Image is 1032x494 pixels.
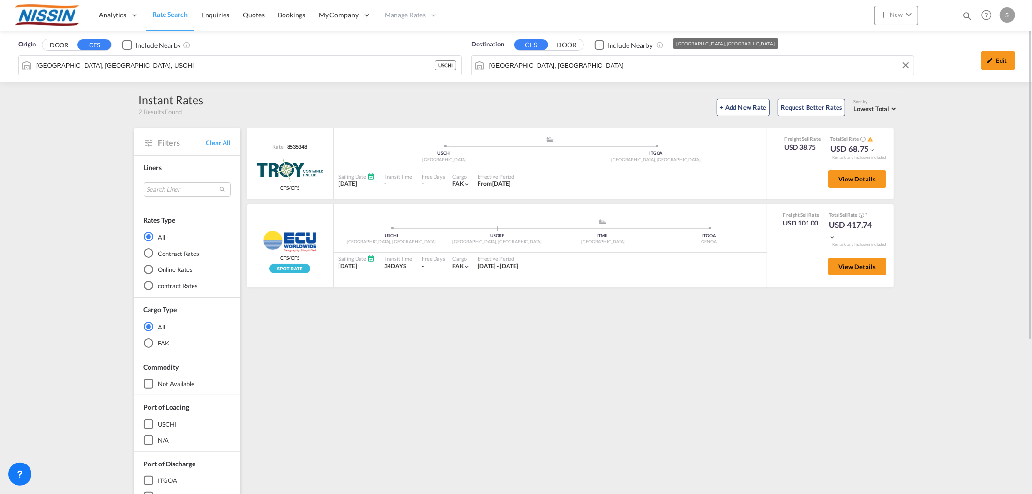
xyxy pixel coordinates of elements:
[144,435,231,445] md-checkbox: N/A
[828,170,886,188] button: View Details
[800,212,808,218] span: Sell
[874,6,918,25] button: icon-plus 400-fgNewicon-chevron-down
[384,173,412,180] div: Transit Time
[269,264,310,273] div: Rollable available
[257,158,323,182] img: Troy Container Line
[452,173,470,180] div: Cargo
[158,420,177,429] div: USCHI
[478,262,519,270] div: 30 Sep 2025 - 30 Oct 2025
[987,57,994,64] md-icon: icon-pencil
[464,181,470,188] md-icon: icon-chevron-down
[158,476,178,485] div: ITGOA
[422,255,445,262] div: Free Days
[139,107,182,116] span: 2 Results Found
[677,38,775,49] div: [GEOGRAPHIC_DATA], [GEOGRAPHIC_DATA]
[595,40,653,50] md-checkbox: Checkbox No Ink
[597,219,609,224] md-icon: assets/icons/custom/ship-fill.svg
[854,105,890,113] span: Lowest Total
[158,379,195,388] div: not available
[422,262,424,270] div: -
[829,211,877,219] div: Total Rate
[183,41,191,49] md-icon: Unchecked: Ignores neighbouring ports when fetching rates.Checked : Includes neighbouring ports w...
[144,248,231,258] md-radio-button: Contract Rates
[838,175,876,183] span: View Details
[867,136,873,142] md-icon: icon-alert
[550,150,762,157] div: ITGOA
[435,60,456,70] div: USCHI
[280,184,299,191] span: CFS/CFS
[285,143,307,150] div: 8535348
[36,58,435,73] input: Search by Port
[656,239,762,245] div: GENOA
[280,254,299,261] span: CFS/CFS
[144,164,162,172] span: Liners
[206,138,230,147] span: Clear All
[550,233,656,239] div: ITMIL
[978,7,995,23] span: Help
[339,180,375,188] div: [DATE]
[367,255,374,262] md-icon: Schedules Available
[903,9,914,20] md-icon: icon-chevron-down
[544,137,556,142] md-icon: assets/icons/custom/ship-fill.svg
[830,135,876,143] div: Total Rate
[158,436,169,445] div: N/A
[783,211,820,218] div: Freight Rate
[478,173,514,180] div: Effective Period
[339,233,445,239] div: USCHI
[878,9,890,20] md-icon: icon-plus 400-fg
[444,233,550,239] div: USORF
[981,51,1015,70] div: icon-pencilEdit
[144,363,179,371] span: Commodity
[144,322,231,331] md-radio-button: All
[802,136,810,142] span: Sell
[19,56,461,75] md-input-container: Chicago, IL, USCHI
[464,263,470,270] md-icon: icon-chevron-down
[144,338,231,348] md-radio-button: FAK
[243,11,264,19] span: Quotes
[1000,7,1015,23] div: S
[550,157,762,163] div: [GEOGRAPHIC_DATA], [GEOGRAPHIC_DATA]
[384,180,412,188] div: -
[471,40,504,49] span: Destination
[825,155,894,160] div: Remark and Inclusion included
[838,263,876,270] span: View Details
[422,173,445,180] div: Free Days
[444,239,550,245] div: [GEOGRAPHIC_DATA], [GEOGRAPHIC_DATA]
[135,41,181,50] div: Include Nearby
[478,180,511,188] div: From 30 Sep 2025
[857,211,864,219] button: Spot Rates are dynamic & can fluctuate with time
[99,10,126,20] span: Analytics
[962,11,972,21] md-icon: icon-magnify
[144,265,231,274] md-radio-button: Online Rates
[778,99,845,116] button: Request Better Rates
[841,136,849,142] span: Sell
[859,136,866,143] button: Spot Rates are dynamic & can fluctuate with time
[144,403,190,411] span: Port of Loading
[139,92,204,107] div: Instant Rates
[878,11,914,18] span: New
[201,11,229,19] span: Enquiries
[144,460,195,468] span: Port of Discharge
[472,56,914,75] md-input-container: Genova, ITGOA
[656,233,762,239] div: ITGOA
[77,39,111,50] button: CFS
[319,10,359,20] span: My Company
[840,212,848,218] span: Sell
[452,255,470,262] div: Cargo
[367,173,374,180] md-icon: Schedules Available
[278,11,305,19] span: Bookings
[339,255,375,262] div: Sailing Date
[550,239,656,245] div: [GEOGRAPHIC_DATA]
[339,239,445,245] div: [GEOGRAPHIC_DATA], [GEOGRAPHIC_DATA]
[339,262,375,270] div: [DATE]
[784,142,821,152] div: USD 38.75
[339,157,551,163] div: [GEOGRAPHIC_DATA]
[478,255,519,262] div: Effective Period
[978,7,1000,24] div: Help
[864,212,867,218] span: Subject to Remarks
[339,173,375,180] div: Sailing Date
[898,58,913,73] button: Clear Input
[452,262,464,269] span: FAK
[144,476,231,485] md-checkbox: ITGOA
[384,255,412,262] div: Transit Time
